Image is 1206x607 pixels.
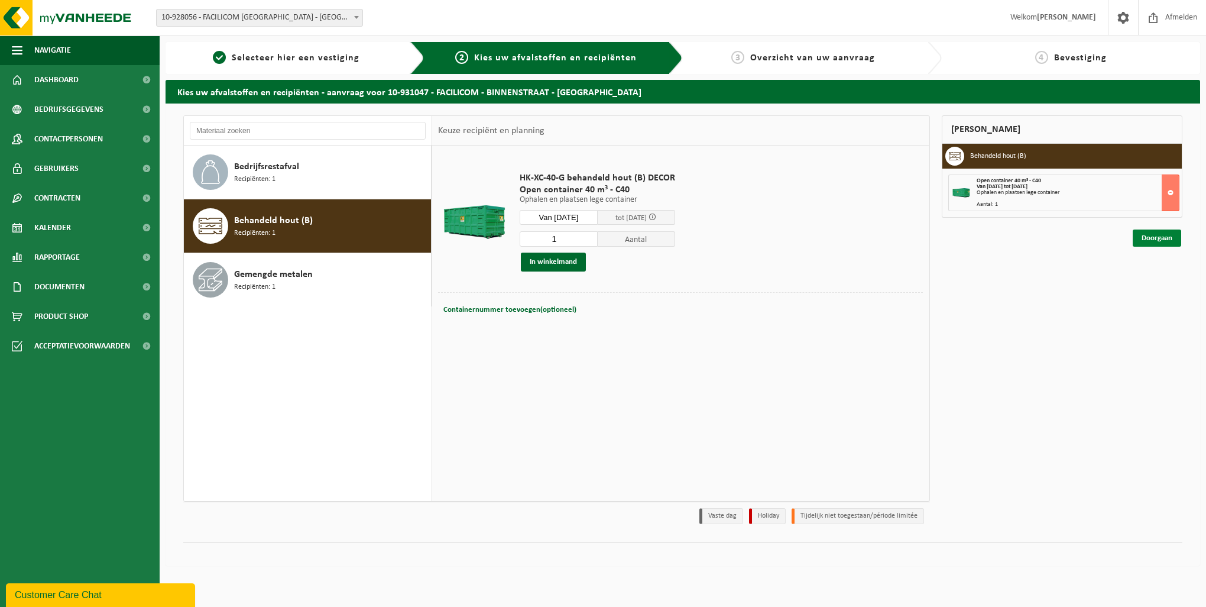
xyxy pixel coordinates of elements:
div: [PERSON_NAME] [942,115,1183,144]
span: Product Shop [34,302,88,331]
span: tot [DATE] [615,214,647,222]
span: Rapportage [34,243,80,272]
span: Kalender [34,213,71,243]
button: Containernummer toevoegen(optioneel) [442,302,578,318]
span: Aantal [598,231,676,247]
span: 3 [731,51,744,64]
span: Open container 40 m³ - C40 [977,177,1041,184]
span: Recipiënten: 1 [234,282,275,293]
li: Tijdelijk niet toegestaan/période limitée [792,508,924,524]
input: Selecteer datum [520,210,598,225]
span: Contactpersonen [34,124,103,154]
p: Ophalen en plaatsen lege container [520,196,675,204]
span: Behandeld hout (B) [234,214,313,228]
span: 4 [1035,51,1048,64]
h2: Kies uw afvalstoffen en recipiënten - aanvraag voor 10-931047 - FACILICOM - BINNENSTRAAT - [GEOGR... [166,80,1200,103]
h3: Behandeld hout (B) [970,147,1026,166]
a: Doorgaan [1133,230,1181,247]
button: In winkelmand [521,253,586,272]
span: Recipiënten: 1 [234,174,275,185]
button: Behandeld hout (B) Recipiënten: 1 [184,199,432,253]
li: Vaste dag [699,508,743,524]
span: Selecteer hier een vestiging [232,53,359,63]
span: Gemengde metalen [234,267,313,282]
span: Gebruikers [34,154,79,183]
span: Bevestiging [1054,53,1107,63]
span: Open container 40 m³ - C40 [520,184,675,196]
li: Holiday [749,508,786,524]
span: Bedrijfsrestafval [234,160,299,174]
button: Gemengde metalen Recipiënten: 1 [184,253,432,306]
span: Documenten [34,272,85,302]
span: Navigatie [34,35,71,65]
div: Keuze recipiënt en planning [432,116,550,146]
span: 10-928056 - FACILICOM NV - ANTWERPEN [156,9,363,27]
span: Acceptatievoorwaarden [34,331,130,361]
iframe: chat widget [6,581,197,607]
a: 1Selecteer hier een vestiging [171,51,401,65]
div: Aantal: 1 [977,202,1179,208]
strong: [PERSON_NAME] [1037,13,1096,22]
span: Containernummer toevoegen(optioneel) [443,306,576,314]
span: Overzicht van uw aanvraag [750,53,875,63]
span: 10-928056 - FACILICOM NV - ANTWERPEN [157,9,362,26]
span: 1 [213,51,226,64]
input: Materiaal zoeken [190,122,426,140]
span: HK-XC-40-G behandeld hout (B) DECOR [520,172,675,184]
span: 2 [455,51,468,64]
button: Bedrijfsrestafval Recipiënten: 1 [184,146,432,199]
span: Dashboard [34,65,79,95]
span: Bedrijfsgegevens [34,95,103,124]
div: Ophalen en plaatsen lege container [977,190,1179,196]
strong: Van [DATE] tot [DATE] [977,183,1027,190]
span: Contracten [34,183,80,213]
span: Recipiënten: 1 [234,228,275,239]
span: Kies uw afvalstoffen en recipiënten [474,53,637,63]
